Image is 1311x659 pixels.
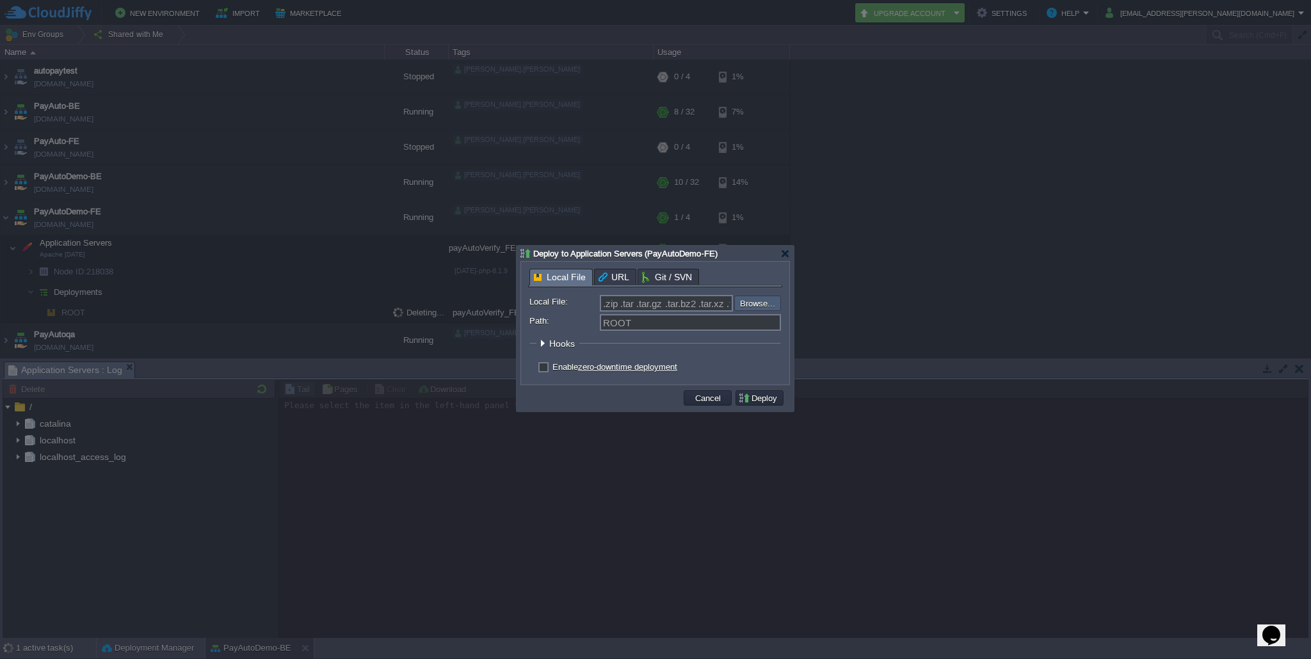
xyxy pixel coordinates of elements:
span: Local File [534,269,586,285]
span: Hooks [549,338,578,349]
button: Deploy [738,392,781,404]
button: Cancel [691,392,725,404]
span: Deploy to Application Servers (PayAutoDemo-FE) [533,249,718,258]
span: URL [599,269,629,285]
label: Enable [552,362,677,372]
label: Path: [529,314,599,328]
label: Local File: [529,295,599,308]
iframe: chat widget [1257,608,1298,646]
span: Git / SVN [642,269,692,285]
a: zero-downtime deployment [578,362,677,372]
